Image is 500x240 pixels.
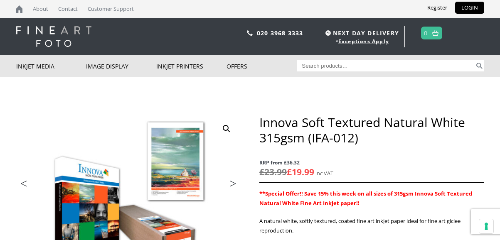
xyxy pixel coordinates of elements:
[259,216,484,235] p: A natural white, softly textured, coated fine art inkjet paper ideal for fine art giclee reproduc...
[287,166,292,178] span: £
[287,166,314,178] bdi: 19.99
[259,115,484,145] h1: Innova Soft Textured Natural White 315gsm (IFA-012)
[219,121,234,136] a: View full-screen image gallery
[424,27,428,39] a: 0
[16,55,86,77] a: Inkjet Media
[227,55,297,77] a: Offers
[323,28,399,38] span: NEXT DAY DELIVERY
[297,60,475,71] input: Search products…
[475,60,484,71] button: Search
[479,219,493,233] button: Your consent preferences for tracking technologies
[16,26,91,47] img: logo-white.svg
[259,166,287,178] bdi: 23.99
[259,190,472,207] span: **Special Offer!! Save 15% this week on all sizes of 315gsm Innova Soft Textured Natural White Fi...
[247,30,253,36] img: phone.svg
[156,55,227,77] a: Inkjet Printers
[259,158,484,167] span: RRP from £36.32
[86,55,156,77] a: Image Display
[259,166,264,178] span: £
[455,2,484,14] a: LOGIN
[421,2,453,14] a: Register
[338,38,389,45] a: Exceptions Apply
[325,30,331,36] img: time.svg
[257,29,303,37] a: 020 3968 3333
[432,30,438,36] img: basket.svg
